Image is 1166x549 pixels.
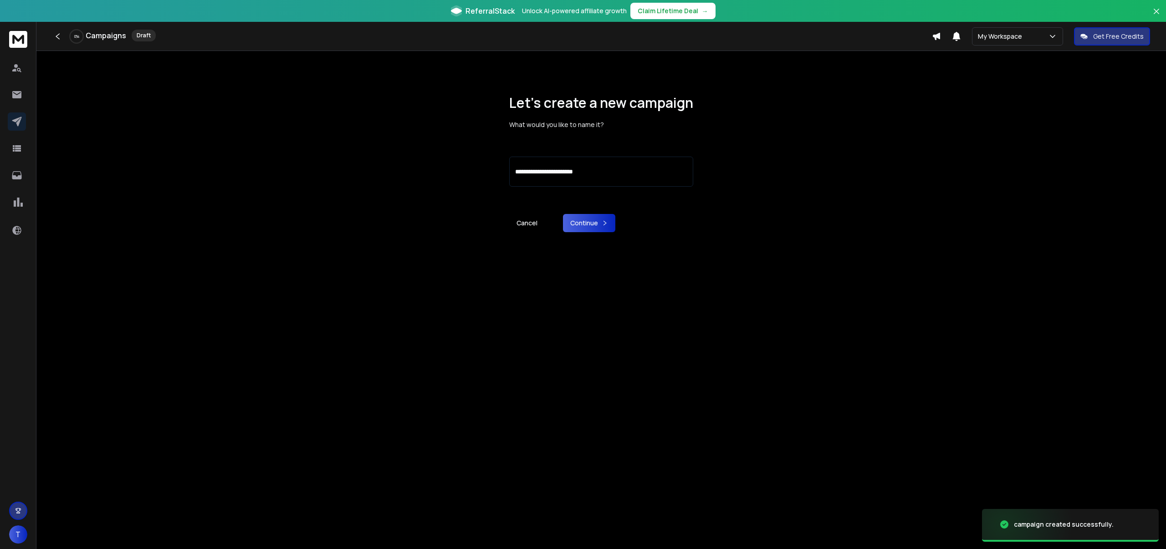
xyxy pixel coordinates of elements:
button: T [9,525,27,544]
p: What would you like to name it? [509,120,693,129]
p: My Workspace [978,32,1026,41]
button: Claim Lifetime Deal→ [630,3,716,19]
p: 0 % [74,34,79,39]
span: ReferralStack [465,5,515,16]
a: Cancel [509,214,545,232]
button: Close banner [1151,5,1162,27]
button: Continue [563,214,615,232]
p: Get Free Credits [1093,32,1144,41]
div: Draft [132,30,156,41]
span: → [702,6,708,15]
h1: Campaigns [86,30,126,41]
div: campaign created successfully. [1014,520,1114,529]
p: Unlock AI-powered affiliate growth [522,6,627,15]
button: Get Free Credits [1074,27,1150,46]
h1: Let’s create a new campaign [509,95,693,111]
